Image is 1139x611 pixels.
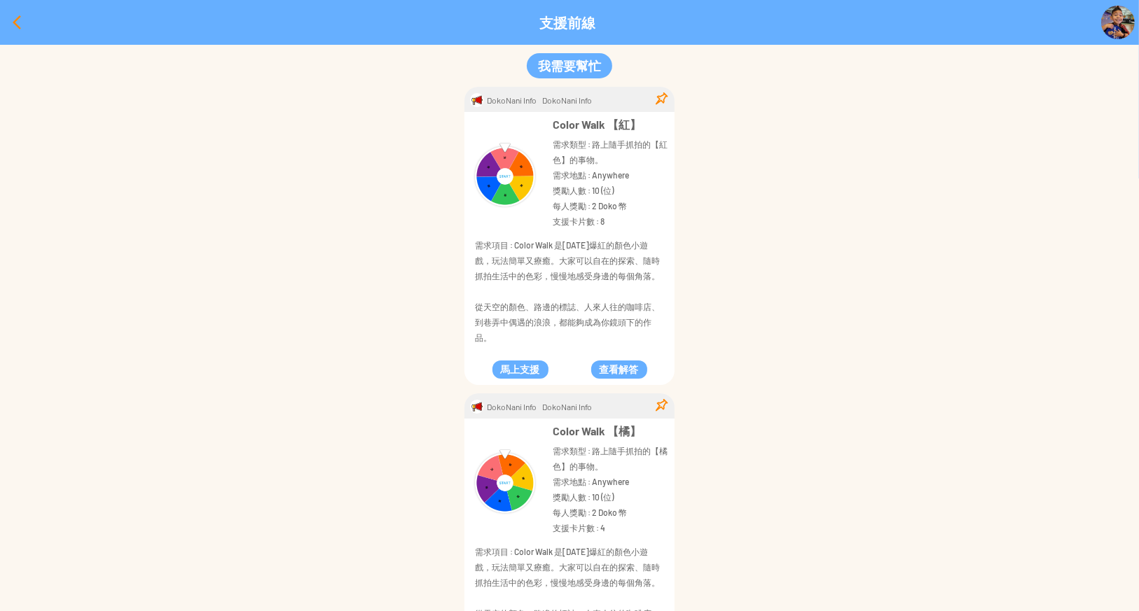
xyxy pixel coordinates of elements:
[492,360,548,379] button: 馬上支援
[487,400,537,414] p: DokoNani Info
[553,198,668,213] p: 每人獎勵 : 2 Doko 幣
[471,141,539,209] img: Visruth.jpg not found
[553,443,668,474] p: 需求類型 : 路上隨手抓拍的【橘色】的事物。
[539,14,595,31] p: 支援前線
[553,136,668,167] p: 需求類型 : 路上隨手抓拍的【紅色】的事物。
[470,400,484,414] img: Visruth.jpg not found
[553,213,668,229] p: 支援卡片數 : 8
[527,53,612,78] button: 我需要幫忙
[553,489,668,505] p: 獎勵人數 : 10 (位)
[542,400,652,414] div: DokoNani Info
[470,93,484,107] img: Visruth.jpg not found
[553,520,668,535] p: 支援卡片數 : 4
[542,93,652,107] div: DokoNani Info
[553,167,668,183] p: 需求地點 : Anywhere
[487,93,537,107] p: DokoNani Info
[1101,6,1135,39] img: Visruth.jpg not found
[591,360,647,379] button: 查看解答
[471,448,539,515] img: Visruth.jpg not found
[553,474,668,489] p: 需求地點 : Anywhere
[475,237,664,345] p: 需求項目 : Color Walk 是[DATE]爆紅的顏色小遊戲，玩法簡單又療癒。大家可以自在的探索、隨時抓拍生活中的色彩，慢慢地感受身邊的每個角落。 從天空的顏色、路邊的標誌、人來人往的咖啡...
[553,505,668,520] p: 每人獎勵 : 2 Doko 幣
[553,424,668,438] p: Color Walk 【橘】
[553,183,668,198] p: 獎勵人數 : 10 (位)
[553,118,668,132] p: Color Walk 【紅】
